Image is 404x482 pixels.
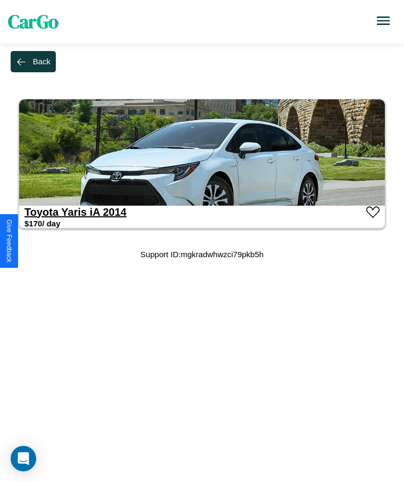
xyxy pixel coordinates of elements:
div: Back [33,57,50,66]
div: Open Intercom Messenger [11,446,36,471]
span: CarGo [8,9,58,35]
p: Support ID: mgkradwhwzci79pkb5h [140,247,264,261]
h3: $ 170 / day [24,219,61,228]
a: Toyota Yaris iA 2014 [24,206,127,218]
button: Back [11,51,56,72]
div: Give Feedback [5,219,13,263]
